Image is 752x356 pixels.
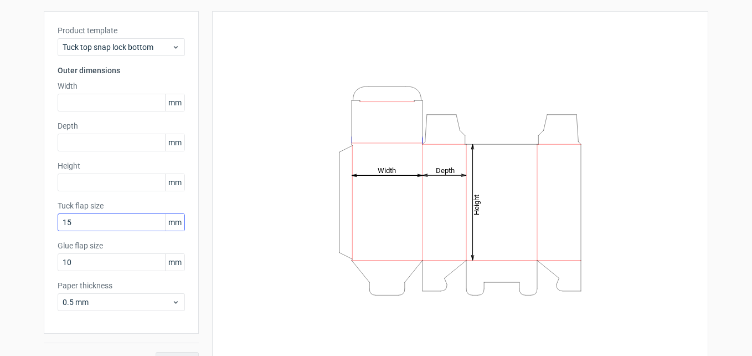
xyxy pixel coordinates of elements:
tspan: Height [472,194,481,215]
label: Height [58,160,185,171]
label: Paper thickness [58,280,185,291]
label: Depth [58,120,185,131]
span: mm [165,254,184,271]
tspan: Depth [436,166,455,174]
label: Tuck flap size [58,200,185,211]
label: Width [58,80,185,91]
span: mm [165,134,184,151]
span: mm [165,94,184,111]
span: Tuck top snap lock bottom [63,42,172,53]
tspan: Width [378,166,396,174]
h3: Outer dimensions [58,65,185,76]
span: mm [165,174,184,191]
span: 0.5 mm [63,297,172,308]
label: Glue flap size [58,240,185,251]
label: Product template [58,25,185,36]
span: mm [165,214,184,231]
